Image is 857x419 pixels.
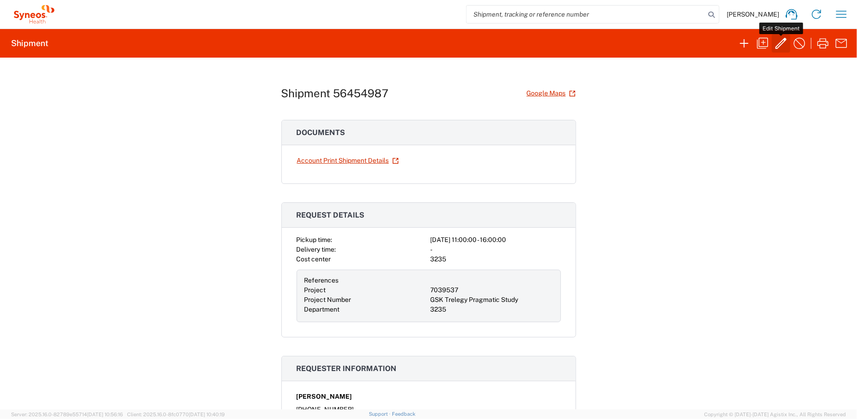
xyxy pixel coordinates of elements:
[304,295,427,305] div: Project Number
[297,392,352,401] span: [PERSON_NAME]
[297,153,399,169] a: Account Print Shipment Details
[704,410,846,419] span: Copyright © [DATE]-[DATE] Agistix Inc., All Rights Reserved
[431,285,553,295] div: 7039537
[304,277,339,284] span: References
[127,412,225,417] span: Client: 2025.16.0-8fc0770
[297,255,331,263] span: Cost center
[297,405,561,414] div: [PHONE_NUMBER]
[431,235,561,245] div: [DATE] 11:00:00 - 16:00:00
[431,254,561,264] div: 3235
[281,87,389,100] h1: Shipment 56454987
[392,411,415,417] a: Feedback
[297,236,332,243] span: Pickup time:
[87,412,123,417] span: [DATE] 10:56:16
[369,411,392,417] a: Support
[304,305,427,314] div: Department
[431,305,553,314] div: 3235
[526,85,576,101] a: Google Maps
[189,412,225,417] span: [DATE] 10:40:19
[297,128,345,137] span: Documents
[297,246,336,253] span: Delivery time:
[11,412,123,417] span: Server: 2025.16.0-82789e55714
[297,364,397,373] span: Requester information
[11,38,48,49] h2: Shipment
[466,6,705,23] input: Shipment, tracking or reference number
[297,211,365,219] span: Request details
[431,295,553,305] div: GSK Trelegy Pragmatic Study
[304,285,427,295] div: Project
[431,245,561,254] div: -
[727,10,779,18] span: [PERSON_NAME]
